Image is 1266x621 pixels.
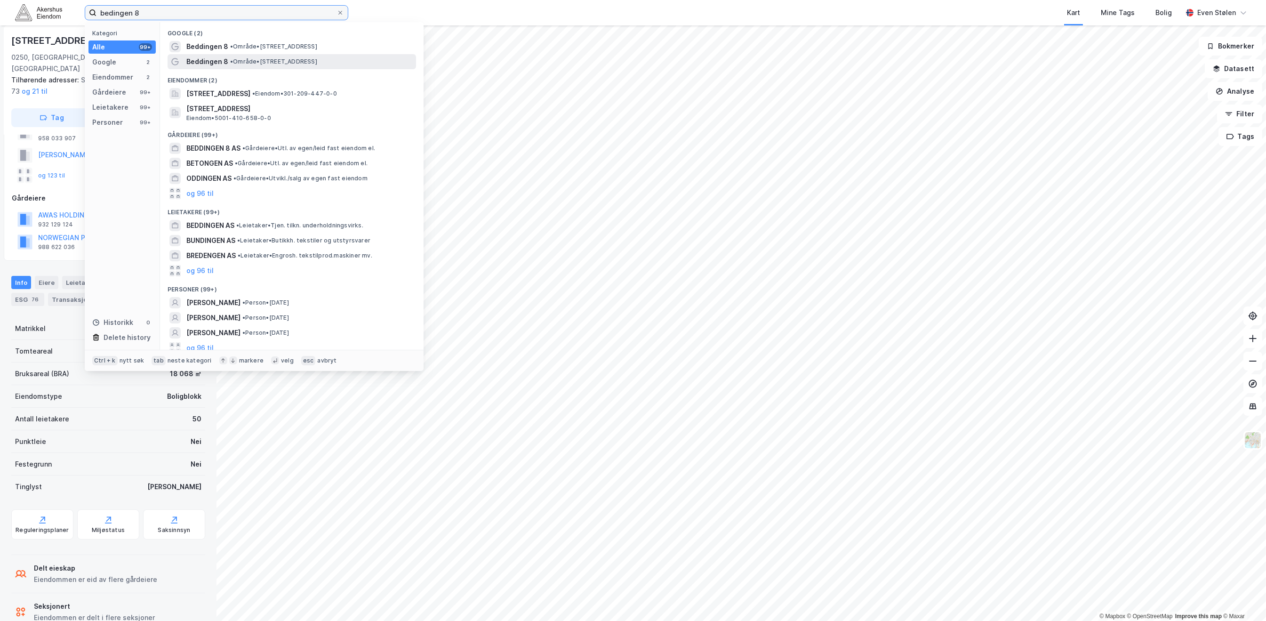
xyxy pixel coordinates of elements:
span: Område • [STREET_ADDRESS] [230,43,317,50]
span: Person • [DATE] [242,299,289,306]
div: Eiere [35,276,58,289]
span: Person • [DATE] [242,329,289,337]
div: 0 [144,319,152,326]
div: 932 129 124 [38,221,73,228]
span: Tilhørende adresser: [11,76,81,84]
span: • [233,175,236,182]
img: akershus-eiendom-logo.9091f326c980b4bce74ccdd9f866810c.svg [15,4,62,21]
span: BEDDINGEN 8 AS [186,143,240,154]
div: 18 068 ㎡ [170,368,201,379]
div: Ctrl + k [92,356,118,365]
div: Gårdeiere (99+) [160,124,424,141]
input: Søk på adresse, matrikkel, gårdeiere, leietakere eller personer [96,6,337,20]
div: 2 [144,58,152,66]
div: avbryt [317,357,337,364]
span: • [242,145,245,152]
div: Eiendommen er eid av flere gårdeiere [34,574,157,585]
span: • [236,222,239,229]
div: Miljøstatus [92,526,125,534]
span: [STREET_ADDRESS] [186,103,412,114]
span: Person • [DATE] [242,314,289,322]
span: [STREET_ADDRESS] [186,88,250,99]
div: 76 [30,295,40,304]
span: [PERSON_NAME] [186,327,240,339]
img: Z [1244,431,1262,449]
div: Gårdeiere [12,193,205,204]
span: Leietaker • Engrosh. tekstilprod.maskiner mv. [238,252,372,259]
div: Seksjonert [34,601,155,612]
div: Reguleringsplaner [16,526,69,534]
div: Kontrollprogram for chat [1219,576,1266,621]
div: Saksinnsyn [158,526,191,534]
div: Eiendomstype [15,391,62,402]
span: • [230,58,233,65]
span: Eiendom • 5001-410-658-0-0 [186,114,271,122]
div: ESG [11,293,44,306]
button: og 96 til [186,265,214,276]
div: neste kategori [168,357,212,364]
iframe: Chat Widget [1219,576,1266,621]
span: Område • [STREET_ADDRESS] [230,58,317,65]
span: BREDENGEN AS [186,250,236,261]
div: 2 [144,73,152,81]
div: Leietakere (99+) [160,201,424,218]
span: • [242,329,245,336]
div: Bolig [1155,7,1172,18]
div: velg [281,357,294,364]
span: Beddingen 8 [186,41,228,52]
div: 50 [192,413,201,425]
button: Datasett [1205,59,1262,78]
div: 988 622 036 [38,243,75,251]
div: Kart [1067,7,1080,18]
span: • [242,299,245,306]
button: og 96 til [186,188,214,199]
div: Even Stølen [1197,7,1236,18]
button: Bokmerker [1199,37,1262,56]
div: esc [301,356,316,365]
div: Transaksjoner [48,293,118,306]
div: Leietakere [62,276,116,289]
span: BUNDINGEN AS [186,235,235,246]
div: Personer [92,117,123,128]
div: Info [11,276,31,289]
div: Festegrunn [15,459,52,470]
div: markere [239,357,264,364]
div: Nei [191,459,201,470]
div: tab [152,356,166,365]
div: nytt søk [120,357,144,364]
div: 99+ [139,104,152,111]
button: Filter [1217,105,1262,123]
span: [PERSON_NAME] [186,312,240,323]
a: OpenStreetMap [1127,613,1173,620]
span: [PERSON_NAME] [186,297,240,308]
span: • [242,314,245,321]
div: 99+ [139,119,152,126]
span: ODDINGEN AS [186,173,232,184]
div: Mine Tags [1101,7,1135,18]
div: 958 033 907 [38,135,76,142]
span: Eiendom • 301-209-447-0-0 [252,90,337,97]
div: Punktleie [15,436,46,447]
div: Google [92,56,116,68]
div: Leietakere [92,102,128,113]
span: • [252,90,255,97]
span: Gårdeiere • Utl. av egen/leid fast eiendom el. [235,160,368,167]
div: Historikk [92,317,133,328]
div: Bruksareal (BRA) [15,368,69,379]
button: Tag [11,108,92,127]
span: • [238,252,240,259]
div: 99+ [139,89,152,96]
div: Matrikkel [15,323,46,334]
div: Kategori [92,30,156,37]
span: BEDDINGEN AS [186,220,234,231]
span: Gårdeiere • Utl. av egen/leid fast eiendom el. [242,145,375,152]
div: Google (2) [160,22,424,39]
span: Leietaker • Tjen. tilkn. underholdningsvirks. [236,222,363,229]
div: [STREET_ADDRESS] [11,33,104,48]
div: Eiendommer (2) [160,69,424,86]
div: Delete history [104,332,151,343]
span: • [230,43,233,50]
div: [PERSON_NAME] [147,481,201,492]
div: Eiendommer [92,72,133,83]
div: 0250, [GEOGRAPHIC_DATA], [GEOGRAPHIC_DATA] [11,52,130,74]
